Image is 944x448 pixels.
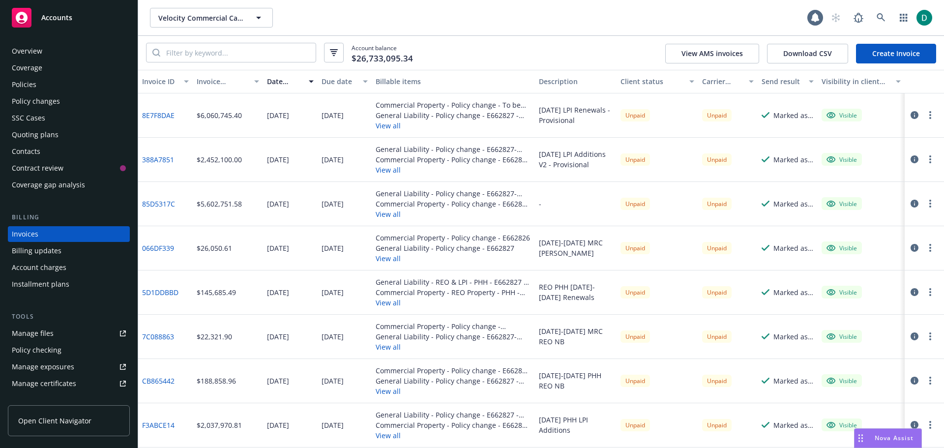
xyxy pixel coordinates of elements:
a: Policy changes [8,93,130,109]
div: Policies [12,77,36,92]
a: Installment plans [8,276,130,292]
button: Download CSV [767,44,848,63]
div: Policy checking [12,342,61,358]
div: [DATE] [267,420,289,430]
div: Unpaid [620,198,650,210]
span: Accounts [41,14,72,22]
div: Invoices [12,226,38,242]
div: Marked as sent [773,331,814,342]
div: General Liability - Policy change - E662827 - PHH [376,110,531,120]
button: Nova Assist [854,428,922,448]
button: Invoice amount [193,70,264,93]
button: Invoice ID [138,70,193,93]
div: [DATE] [322,420,344,430]
a: 388A7851 [142,154,174,165]
div: $5,602,751.58 [197,199,242,209]
a: CB865442 [142,376,175,386]
div: [DATE]-[DATE] MRC REO NB [539,326,613,347]
div: [DATE]-[DATE] PHH REO NB [539,370,613,391]
span: Open Client Navigator [18,416,91,426]
div: Visible [826,332,857,341]
div: Unpaid [620,153,650,166]
a: Coverage [8,60,130,76]
button: View all [376,342,531,352]
div: Commercial Property - REO Property - PHH - E662826 - PHH [376,287,531,298]
button: Date issued [263,70,318,93]
div: [DATE] [267,243,289,253]
div: Commercial Property - Policy change - E662825 - PHH [376,199,531,209]
div: Unpaid [702,242,732,254]
div: Overview [12,43,42,59]
div: Commercial Property - Policy change - E662825 - PHH [376,154,531,165]
button: Due date [318,70,372,93]
div: Visible [826,155,857,164]
div: [DATE]-[DATE] MRC [PERSON_NAME] [539,238,613,258]
div: Billing updates [12,243,61,259]
div: $6,060,745.40 [197,110,242,120]
div: Contract review [12,160,63,176]
div: [DATE] [267,287,289,298]
a: Report a Bug [849,8,868,28]
a: Overview [8,43,130,59]
div: Policy changes [12,93,60,109]
div: [DATE] [267,331,289,342]
button: Visibility in client dash [818,70,905,93]
div: General Liability - Policy change - E662827 - PHH [376,410,531,420]
a: Contract review [8,160,130,176]
div: SSC Cases [12,110,45,126]
div: Unpaid [620,375,650,387]
div: Commercial Property - Policy change - E662826 - PHH [376,365,531,376]
div: Invoice ID [142,76,178,87]
div: $22,321.90 [197,331,232,342]
svg: Search [152,49,160,57]
div: [DATE] [267,154,289,165]
div: General Liability - Policy change - E662827-PHH-NB [376,188,531,199]
div: [DATE] [322,154,344,165]
div: Installment plans [12,276,69,292]
div: Visible [826,111,857,119]
a: Manage files [8,326,130,341]
div: - [539,199,541,209]
a: F3ABCE14 [142,420,175,430]
div: Visible [826,199,857,208]
a: Invoices [8,226,130,242]
button: Client status [617,70,698,93]
div: General Liability - REO & LPI - PHH - E662827 - PHH [376,277,531,287]
div: Visible [826,243,857,252]
div: Unpaid [620,419,650,431]
a: Switch app [894,8,914,28]
a: Start snowing [826,8,846,28]
div: Marked as sent [773,110,814,120]
div: $2,452,100.00 [197,154,242,165]
div: Marked as sent [773,420,814,430]
div: Manage certificates [12,376,76,391]
a: 85D5317C [142,199,175,209]
div: [DATE] PHH LPI Additions [539,415,613,435]
button: View all [376,209,531,219]
div: Marked as sent [773,287,814,298]
div: $188,858.96 [197,376,236,386]
button: Velocity Commercial Capital [150,8,273,28]
a: 8E7F8DAE [142,110,175,120]
button: Billable items [372,70,535,93]
div: Tools [8,312,130,322]
button: View all [376,386,531,396]
a: Manage certificates [8,376,130,391]
a: Policies [8,77,130,92]
div: [DATE] [322,110,344,120]
div: Marked as sent [773,376,814,386]
span: Manage exposures [8,359,130,375]
div: Coverage [12,60,42,76]
div: General Liability - Policy change - E662827-MRC-NB [376,331,531,342]
div: Client status [620,76,683,87]
div: [DATE] LPI Additions V2 - Provisional [539,149,613,170]
div: Commercial Property - Policy change - E662826-MRC-NB [376,321,531,331]
div: Unpaid [702,286,732,299]
a: Create Invoice [856,44,936,63]
div: Visible [826,288,857,297]
div: Manage claims [12,392,61,408]
a: 5D1DDBBD [142,287,178,298]
div: Marked as sent [773,243,814,253]
span: $26,733,095.34 [352,52,413,65]
div: Commercial Property - Policy change - E662826 [376,233,530,243]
